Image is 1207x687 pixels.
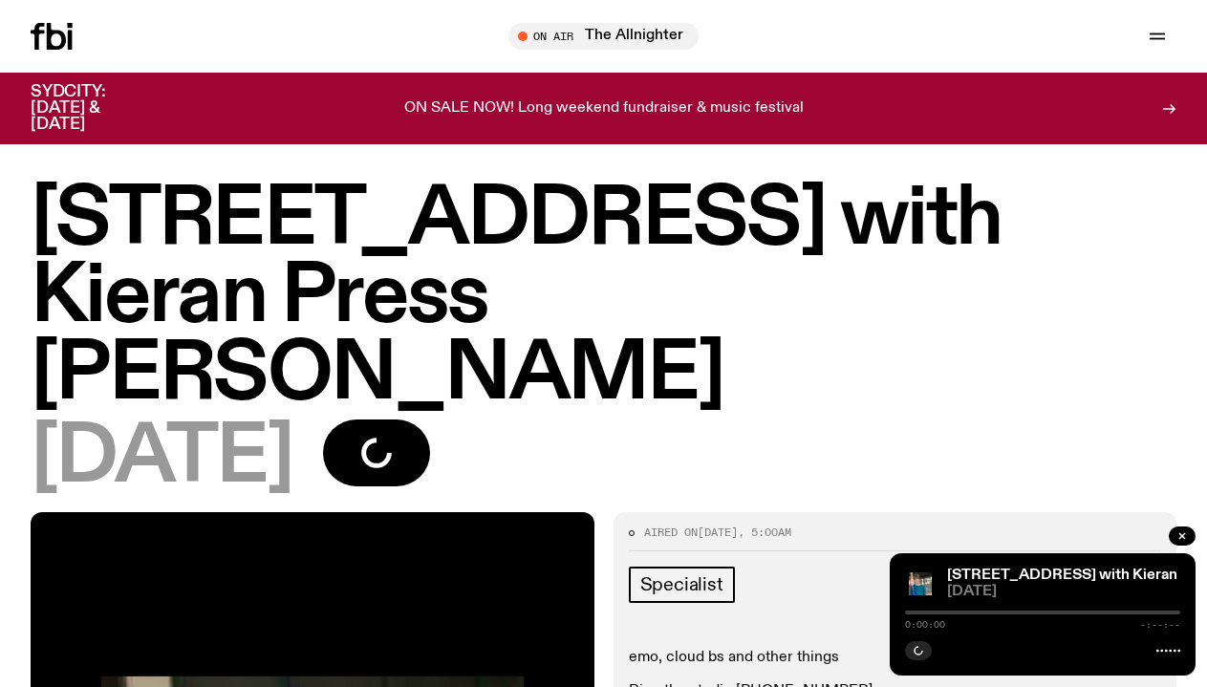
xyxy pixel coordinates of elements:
[698,525,738,540] span: [DATE]
[629,649,1162,667] p: emo, cloud bs and other things
[31,419,292,497] span: [DATE]
[738,525,791,540] span: , 5:00am
[508,23,699,50] button: On AirThe Allnighter
[629,567,735,603] a: Specialist
[31,84,153,133] h3: SYDCITY: [DATE] & [DATE]
[640,574,723,595] span: Specialist
[905,620,945,630] span: 0:00:00
[947,585,1180,599] span: [DATE]
[1140,620,1180,630] span: -:--:--
[31,182,1176,414] h1: [STREET_ADDRESS] with Kieran Press [PERSON_NAME]
[404,100,804,118] p: ON SALE NOW! Long weekend fundraiser & music festival
[644,525,698,540] span: Aired on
